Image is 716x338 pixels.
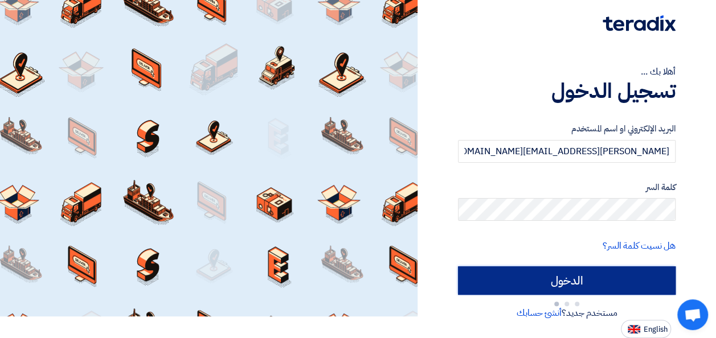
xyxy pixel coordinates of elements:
[458,306,676,320] div: مستخدم جديد؟
[458,140,676,163] input: أدخل بريد العمل الإلكتروني او اسم المستخدم الخاص بك ...
[677,299,708,330] a: Open chat
[458,122,676,135] label: البريد الإلكتروني او اسم المستخدم
[458,65,676,79] div: أهلا بك ...
[458,181,676,194] label: كلمة السر
[628,325,640,333] img: en-US.png
[621,320,671,338] button: English
[458,79,676,104] h1: تسجيل الدخول
[603,15,676,31] img: Teradix logo
[517,306,562,320] a: أنشئ حسابك
[458,266,676,295] input: الدخول
[644,325,668,333] span: English
[603,239,676,253] a: هل نسيت كلمة السر؟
